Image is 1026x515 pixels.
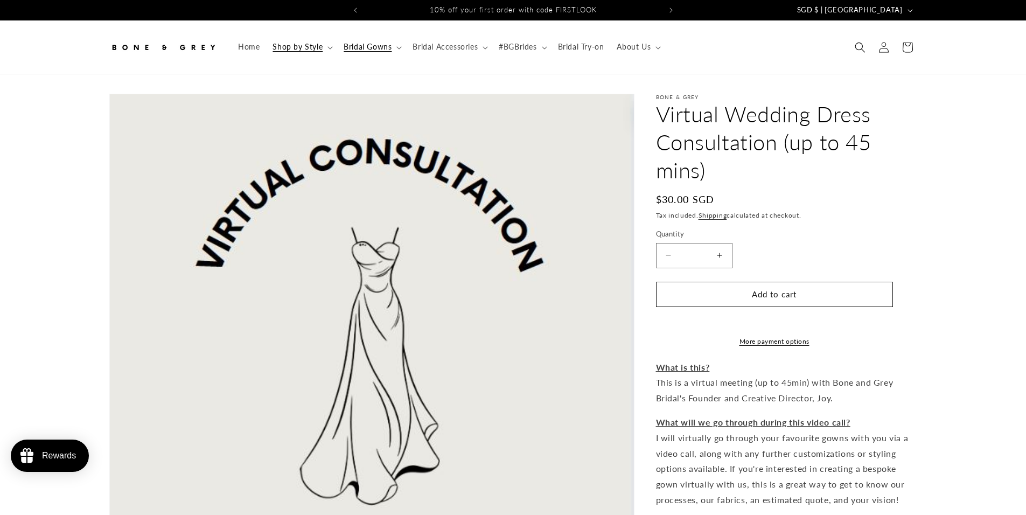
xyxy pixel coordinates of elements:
[273,42,323,52] span: Shop by Style
[266,36,337,58] summary: Shop by Style
[413,42,478,52] span: Bridal Accessories
[558,42,604,52] span: Bridal Try-on
[656,377,894,403] span: This is a virtual meeting (up to 45min) with Bone and Grey Bridal's Founder and Creative Director...
[617,42,651,52] span: About Us
[656,433,909,505] span: I will virtually go through your favourite gowns with you via a video call, along with any furthe...
[406,36,492,58] summary: Bridal Accessories
[552,36,611,58] a: Bridal Try-on
[656,192,715,207] span: $30.00 SGD
[42,451,76,461] div: Rewards
[109,36,217,59] img: Bone and Grey Bridal
[337,36,406,58] summary: Bridal Gowns
[656,282,893,307] button: Add to cart
[848,36,872,59] summary: Search
[232,36,266,58] a: Home
[656,100,917,184] h1: Virtual Wedding Dress Consultation (up to 45 mins)
[656,210,917,221] div: Tax included. calculated at checkout.
[656,94,917,100] p: Bone & Grey
[656,362,710,372] span: What is this?
[238,42,260,52] span: Home
[699,211,727,219] a: Shipping
[656,337,893,346] a: More payment options
[610,36,665,58] summary: About Us
[499,42,536,52] span: #BGBrides
[656,229,893,240] label: Quantity
[430,5,597,14] span: 10% off your first order with code FIRSTLOOK
[492,36,551,58] summary: #BGBrides
[656,417,850,427] span: What will we go through during this video call?
[797,5,903,16] span: SGD $ | [GEOGRAPHIC_DATA]
[105,31,221,63] a: Bone and Grey Bridal
[344,42,392,52] span: Bridal Gowns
